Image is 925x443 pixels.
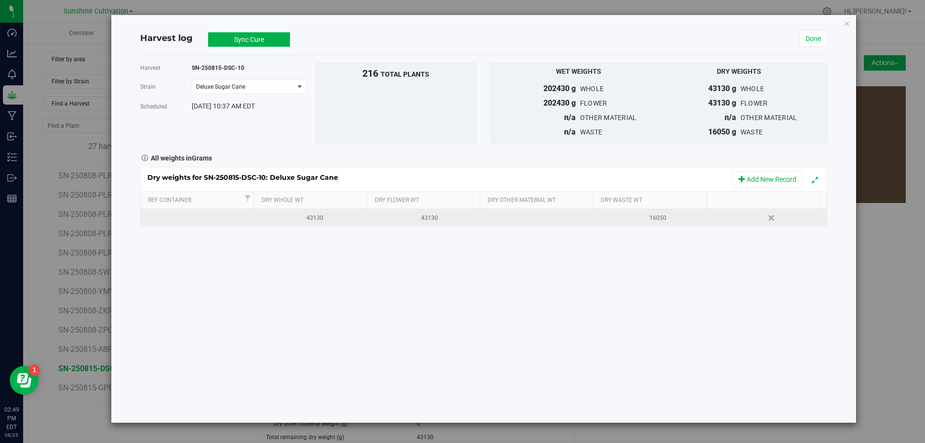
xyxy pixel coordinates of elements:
span: 202430 g [543,98,576,107]
span: n/a [564,113,576,122]
button: Add New Record [732,171,803,188]
a: Filter [242,192,253,204]
span: other material [740,114,797,121]
span: select [293,80,305,94]
a: Ref Container [148,197,242,204]
span: whole [740,85,764,93]
span: n/a [725,113,736,122]
span: 43130 g [708,98,736,107]
span: Deluxe Sugar Cane [196,83,286,90]
a: Dry Whole Wt [262,197,363,204]
span: waste [580,128,602,136]
span: Harvest [140,65,160,71]
a: Delete [765,212,780,224]
a: Done [799,30,827,47]
span: waste [740,128,763,136]
span: other material [580,114,637,121]
span: 43130 g [708,84,736,93]
a: Dry Waste Wt [601,197,702,204]
button: Expand [808,173,822,187]
span: 202430 g [543,84,576,93]
span: Grams [192,154,212,162]
iframe: Resource center unread badge [28,364,40,376]
strong: All weights in [151,151,212,163]
span: Dry Weights [717,67,761,75]
span: Scheduled [140,103,167,110]
a: Dry Flower Wt [375,197,476,204]
span: SN-250815-DSC-10 [192,65,244,71]
span: Wet Weights [556,67,601,75]
span: 216 [362,67,378,79]
span: flower [580,99,608,107]
span: 16050 g [708,127,736,136]
div: 43130 [376,214,483,223]
div: 43130 [262,214,369,223]
h4: Harvest log [140,32,193,45]
iframe: Resource center [10,366,39,395]
span: flower [740,99,768,107]
span: Dry weights for SN-250815-DSC-10: Deluxe Sugar Cane [147,173,348,182]
span: Strain [140,83,156,90]
button: Sync Cure [208,32,290,47]
span: n/a [564,127,576,136]
a: Dry Other Material Wt [488,197,589,204]
div: [DATE] 10:37 AM EDT [192,101,306,111]
div: Please record waste in the action menu. [605,214,712,223]
span: total plants [381,70,429,78]
span: whole [580,85,604,93]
